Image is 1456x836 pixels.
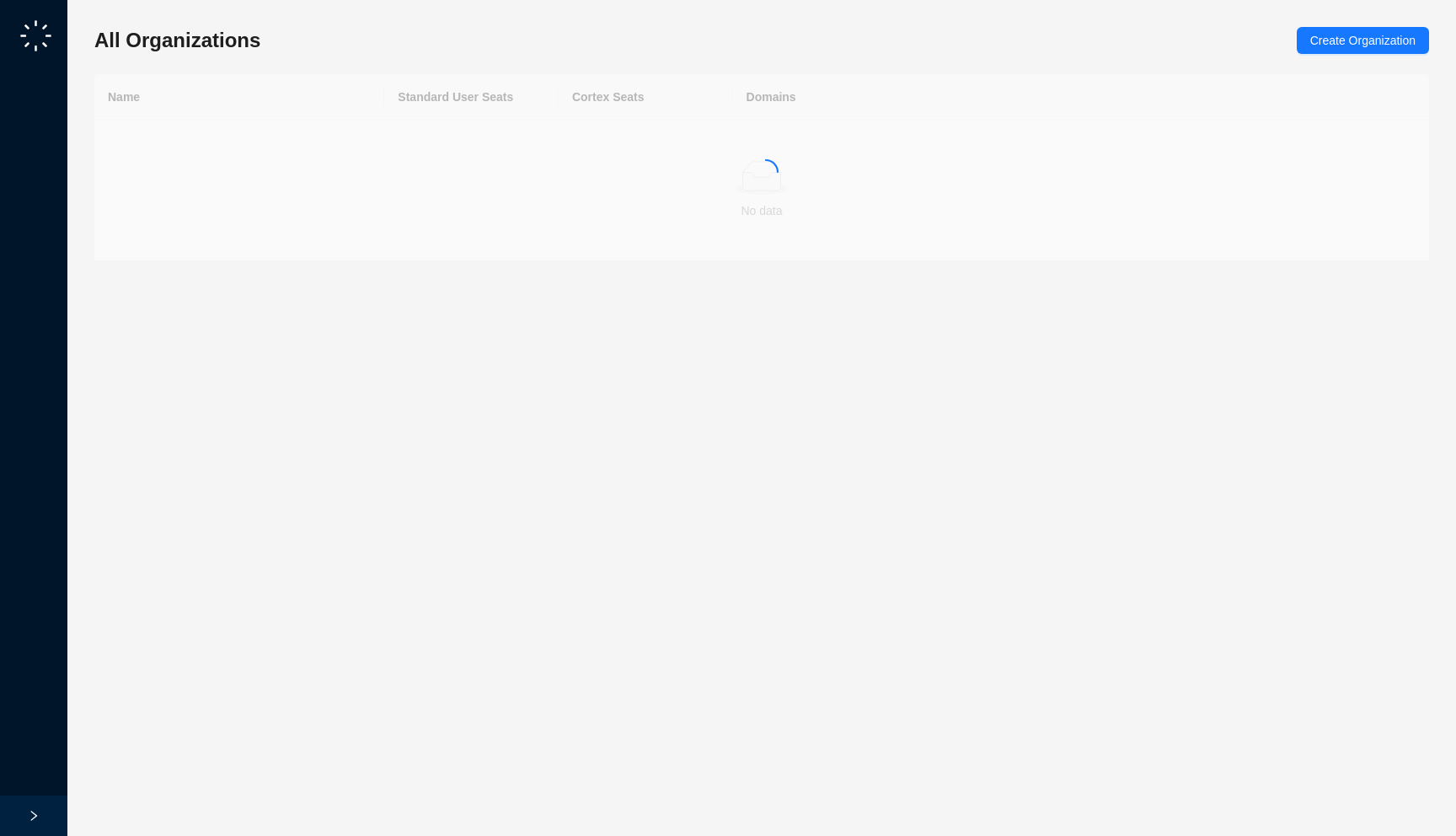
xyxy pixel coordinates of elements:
img: logo-small-C4UdH2pc.png [17,17,55,55]
h3: All Organizations [94,27,260,54]
span: loading [751,157,781,187]
button: Create Organization [1297,27,1429,54]
span: Create Organization [1310,31,1416,50]
span: right [28,810,40,822]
